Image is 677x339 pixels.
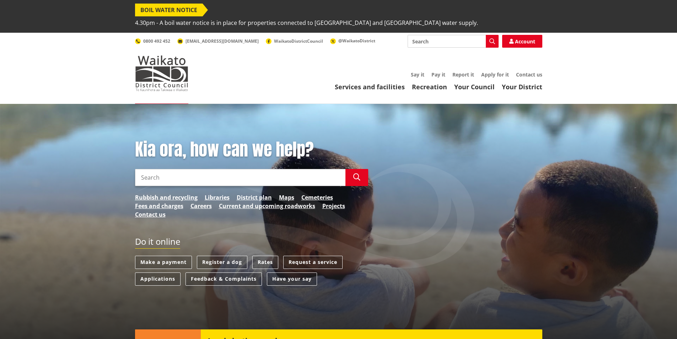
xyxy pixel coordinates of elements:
[135,256,192,269] a: Make a payment
[452,71,474,78] a: Report it
[481,71,509,78] a: Apply for it
[135,4,203,16] span: BOIL WATER NOTICE
[135,193,198,202] a: Rubbish and recycling
[205,193,230,202] a: Libraries
[267,272,317,286] a: Have your say
[186,272,262,286] a: Feedback & Complaints
[454,83,495,91] a: Your Council
[135,55,188,91] img: Waikato District Council - Te Kaunihera aa Takiwaa o Waikato
[135,169,345,186] input: Search input
[408,35,499,48] input: Search input
[219,202,315,210] a: Current and upcoming roadworks
[301,193,333,202] a: Cemeteries
[190,202,212,210] a: Careers
[252,256,278,269] a: Rates
[274,38,323,44] span: WaikatoDistrictCouncil
[237,193,272,202] a: District plan
[135,272,181,286] a: Applications
[279,193,294,202] a: Maps
[177,38,259,44] a: [EMAIL_ADDRESS][DOMAIN_NAME]
[431,71,445,78] a: Pay it
[135,139,368,160] h1: Kia ora, how can we help?
[338,38,375,44] span: @WaikatoDistrict
[135,16,478,29] span: 4.30pm - A boil water notice is in place for properties connected to [GEOGRAPHIC_DATA] and [GEOGR...
[135,210,166,219] a: Contact us
[411,71,424,78] a: Say it
[330,38,375,44] a: @WaikatoDistrict
[516,71,542,78] a: Contact us
[502,83,542,91] a: Your District
[197,256,247,269] a: Register a dog
[143,38,170,44] span: 0800 492 452
[135,202,183,210] a: Fees and charges
[135,38,170,44] a: 0800 492 452
[283,256,343,269] a: Request a service
[412,83,447,91] a: Recreation
[135,237,180,249] h2: Do it online
[322,202,345,210] a: Projects
[502,35,542,48] a: Account
[266,38,323,44] a: WaikatoDistrictCouncil
[335,83,405,91] a: Services and facilities
[186,38,259,44] span: [EMAIL_ADDRESS][DOMAIN_NAME]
